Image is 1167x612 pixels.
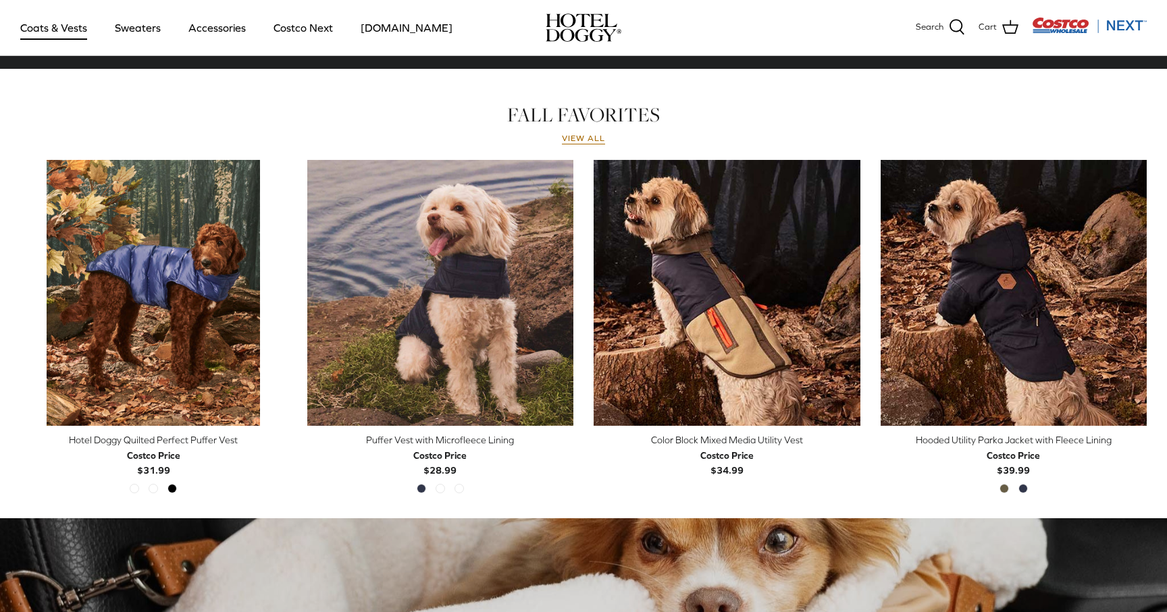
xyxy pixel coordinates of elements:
div: Costco Price [987,448,1040,463]
b: $34.99 [700,448,754,476]
a: Coats & Vests [8,5,99,51]
a: FALL FAVORITES [507,101,660,128]
span: Search [916,20,943,34]
div: Costco Price [413,448,467,463]
b: $39.99 [987,448,1040,476]
b: $28.99 [413,448,467,476]
a: Costco Next [261,5,345,51]
a: Sweaters [103,5,173,51]
img: tan dog wearing a blue & brown vest [594,160,860,426]
a: hoteldoggy.com hoteldoggycom [546,13,621,42]
a: Hooded Utility Parka Jacket with Fleece Lining [881,160,1147,426]
a: Search [916,19,965,36]
b: $31.99 [127,448,180,476]
div: Hooded Utility Parka Jacket with Fleece Lining [881,433,1147,447]
a: View all [562,134,605,144]
a: [DOMAIN_NAME] [348,5,465,51]
div: Color Block Mixed Media Utility Vest [594,433,860,447]
a: Hotel Doggy Quilted Perfect Puffer Vest Costco Price$31.99 [20,433,287,478]
a: Puffer Vest with Microfleece Lining [307,160,574,426]
a: Hotel Doggy Quilted Perfect Puffer Vest [20,160,287,426]
a: Color Block Mixed Media Utility Vest [594,160,860,426]
a: Puffer Vest with Microfleece Lining Costco Price$28.99 [307,433,574,478]
span: Cart [979,20,997,34]
a: Accessories [176,5,258,51]
a: Cart [979,19,1018,36]
div: Hotel Doggy Quilted Perfect Puffer Vest [20,433,287,447]
div: Costco Price [700,448,754,463]
div: Costco Price [127,448,180,463]
a: Color Block Mixed Media Utility Vest Costco Price$34.99 [594,433,860,478]
div: Puffer Vest with Microfleece Lining [307,433,574,447]
a: Hooded Utility Parka Jacket with Fleece Lining Costco Price$39.99 [881,433,1147,478]
a: Visit Costco Next [1032,26,1147,36]
img: hoteldoggycom [546,13,621,42]
img: Costco Next [1032,17,1147,34]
